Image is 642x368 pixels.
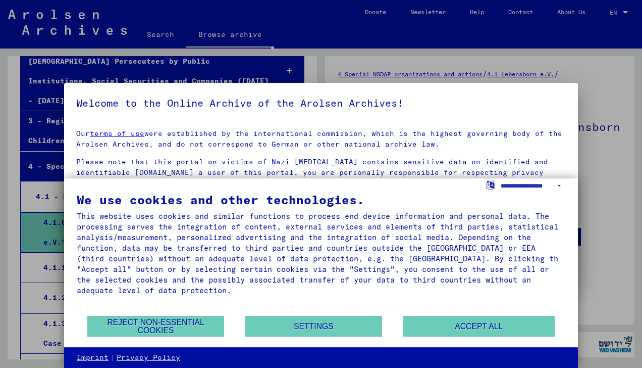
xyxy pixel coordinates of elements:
[117,353,180,363] a: Privacy Policy
[76,128,566,150] p: Our were established by the international commission, which is the highest governing body of the ...
[77,353,109,363] a: Imprint
[90,129,144,138] a: terms of use
[77,194,565,206] div: We use cookies and other technologies.
[403,316,555,337] button: Accept all
[77,211,565,296] div: This website uses cookies and similar functions to process end device information and personal da...
[87,316,224,337] button: Reject non-essential cookies
[76,95,566,111] h5: Welcome to the Online Archive of the Arolsen Archives!
[245,316,382,337] button: Settings
[76,157,566,210] p: Please note that this portal on victims of Nazi [MEDICAL_DATA] contains sensitive data on identif...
